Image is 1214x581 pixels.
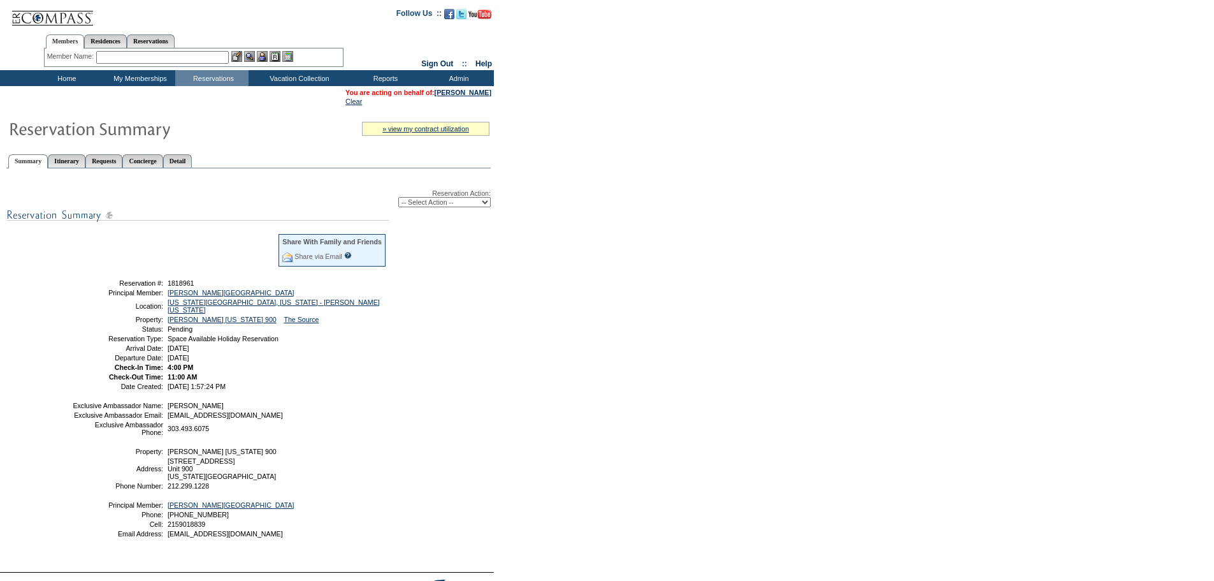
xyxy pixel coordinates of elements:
[122,154,163,168] a: Concierge
[168,511,229,518] span: [PHONE_NUMBER]
[456,9,466,19] img: Follow us on Twitter
[72,402,163,409] td: Exclusive Ambassador Name:
[421,59,453,68] a: Sign Out
[72,325,163,333] td: Status:
[282,51,293,62] img: b_calculator.gif
[396,8,442,23] td: Follow Us ::
[347,70,421,86] td: Reports
[168,354,189,362] span: [DATE]
[72,411,163,419] td: Exclusive Ambassador Email:
[475,59,492,68] a: Help
[127,34,175,48] a: Reservations
[168,530,283,538] span: [EMAIL_ADDRESS][DOMAIN_NAME]
[462,59,467,68] span: ::
[168,298,380,314] a: [US_STATE][GEOGRAPHIC_DATA], [US_STATE] - [PERSON_NAME] [US_STATE]
[72,421,163,436] td: Exclusive Ambassador Phone:
[168,402,224,409] span: [PERSON_NAME]
[72,383,163,390] td: Date Created:
[345,98,362,105] a: Clear
[168,373,197,381] span: 11:00 AM
[168,425,209,432] span: 303.493.6075
[72,482,163,490] td: Phone Number:
[168,383,226,390] span: [DATE] 1:57:24 PM
[468,13,491,20] a: Subscribe to our YouTube Channel
[102,70,175,86] td: My Memberships
[72,289,163,297] td: Principal Member:
[344,252,352,259] input: What is this?
[115,364,163,371] strong: Check-In Time:
[163,154,192,168] a: Detail
[85,154,122,168] a: Requests
[84,34,127,48] a: Residences
[168,279,194,287] span: 1818961
[72,298,163,314] td: Location:
[48,154,85,168] a: Itinerary
[168,344,189,352] span: [DATE]
[421,70,494,86] td: Admin
[284,316,319,323] a: The Source
[168,411,283,419] span: [EMAIL_ADDRESS][DOMAIN_NAME]
[72,316,163,323] td: Property:
[72,279,163,287] td: Reservation #:
[175,70,249,86] td: Reservations
[72,511,163,518] td: Phone:
[444,13,454,20] a: Become our fan on Facebook
[46,34,85,48] a: Members
[168,448,277,455] span: [PERSON_NAME] [US_STATE] 900
[6,207,389,223] img: subTtlResSummary.gif
[29,70,102,86] td: Home
[72,344,163,352] td: Arrival Date:
[6,189,491,207] div: Reservation Action:
[435,89,491,96] a: [PERSON_NAME]
[168,520,205,528] span: 2159018839
[456,13,466,20] a: Follow us on Twitter
[294,253,342,260] a: Share via Email
[8,115,263,141] img: Reservaton Summary
[8,154,48,168] a: Summary
[231,51,242,62] img: b_edit.gif
[468,10,491,19] img: Subscribe to our YouTube Channel
[168,325,192,333] span: Pending
[168,289,294,297] a: [PERSON_NAME][GEOGRAPHIC_DATA]
[72,457,163,480] td: Address:
[168,501,294,509] a: [PERSON_NAME][GEOGRAPHIC_DATA]
[249,70,347,86] td: Vacation Collection
[168,482,209,490] span: 212.299.1228
[168,335,278,342] span: Space Available Holiday Reservation
[47,51,96,62] div: Member Name:
[282,238,382,246] div: Share With Family and Friends
[444,9,454,19] img: Become our fan on Facebook
[168,316,277,323] a: [PERSON_NAME] [US_STATE] 900
[382,125,469,133] a: » view my contract utilization
[72,520,163,528] td: Cell:
[72,530,163,538] td: Email Address:
[72,354,163,362] td: Departure Date:
[270,51,280,62] img: Reservations
[72,448,163,455] td: Property:
[109,373,163,381] strong: Check-Out Time:
[72,335,163,342] td: Reservation Type:
[168,457,276,480] span: [STREET_ADDRESS] Unit 900 [US_STATE][GEOGRAPHIC_DATA]
[244,51,255,62] img: View
[345,89,491,96] span: You are acting on behalf of:
[257,51,268,62] img: Impersonate
[72,501,163,509] td: Principal Member:
[168,364,193,371] span: 4:00 PM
